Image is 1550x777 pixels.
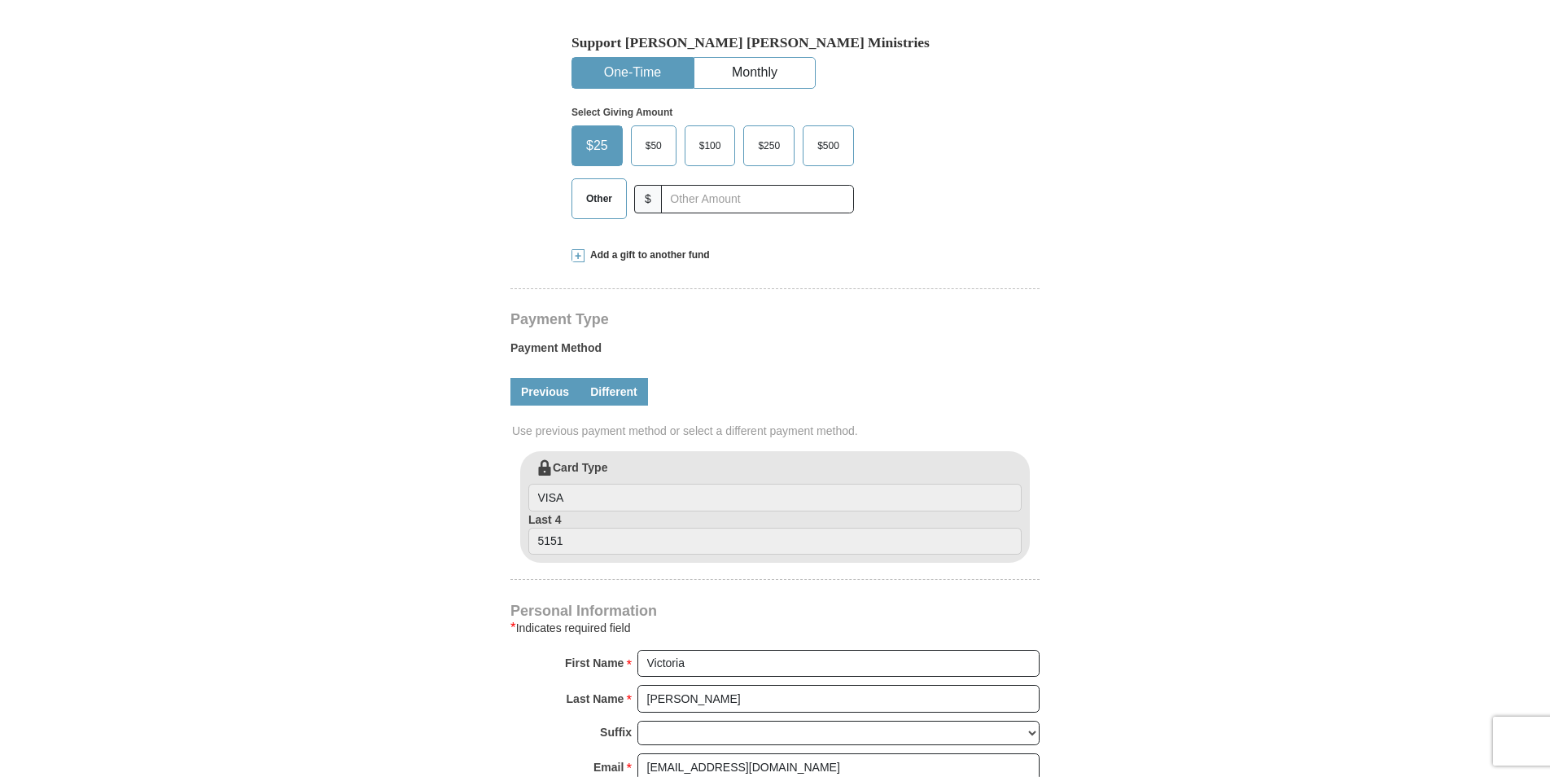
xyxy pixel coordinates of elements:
span: $100 [691,134,729,158]
a: Different [580,378,648,406]
span: $250 [750,134,788,158]
h4: Personal Information [510,604,1040,617]
div: Indicates required field [510,618,1040,638]
h5: Support [PERSON_NAME] [PERSON_NAME] Ministries [571,34,979,51]
label: Last 4 [528,511,1022,555]
strong: Select Giving Amount [571,107,672,118]
button: One-Time [572,58,693,88]
button: Monthly [694,58,815,88]
span: Other [578,187,620,211]
input: Other Amount [661,185,854,213]
input: Last 4 [528,528,1022,555]
span: Use previous payment method or select a different payment method. [512,423,1041,439]
span: $25 [578,134,616,158]
span: $ [634,185,662,213]
a: Previous [510,378,580,406]
strong: Suffix [600,721,632,744]
span: $50 [637,134,670,158]
h4: Payment Type [510,313,1040,326]
strong: First Name [565,652,624,674]
label: Card Type [528,459,1022,511]
span: $500 [809,134,847,158]
strong: Last Name [567,687,624,710]
span: Add a gift to another fund [585,248,710,262]
label: Payment Method [510,340,1040,364]
input: Card Type [528,484,1022,511]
